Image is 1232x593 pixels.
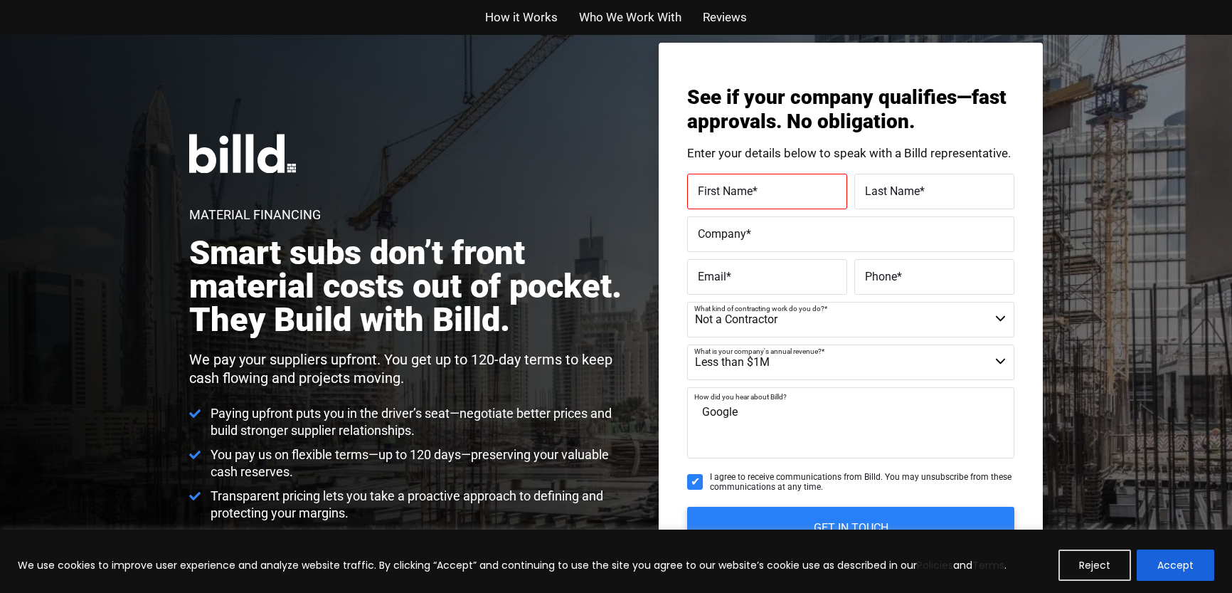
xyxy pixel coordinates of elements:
h1: Material Financing [189,209,321,221]
a: How it Works [485,7,558,28]
a: Reviews [703,7,747,28]
h3: See if your company qualifies—fast approvals. No obligation. [687,85,1014,133]
a: Policies [917,558,953,572]
span: I agree to receive communications from Billd. You may unsubscribe from these communications at an... [710,472,1014,493]
span: How did you hear about Billd? [694,393,787,401]
span: Company [698,227,746,241]
span: Phone [865,270,897,283]
textarea: Google [687,387,1014,458]
input: I agree to receive communications from Billd. You may unsubscribe from these communications at an... [687,474,703,490]
span: You pay us on flexible terms—up to 120 days—preserving your valuable cash reserves. [207,446,632,481]
span: First Name [698,184,753,198]
span: Last Name [865,184,920,198]
span: Paying upfront puts you in the driver’s seat—negotiate better prices and build stronger supplier ... [207,405,632,439]
span: Transparent pricing lets you take a proactive approach to defining and protecting your margins. [207,488,632,522]
button: Accept [1137,550,1214,581]
span: Email [698,270,726,283]
p: Enter your details below to speak with a Billd representative. [687,147,1014,159]
a: Who We Work With [579,7,681,28]
a: Terms [972,558,1004,572]
input: GET IN TOUCH [687,507,1014,550]
h2: Smart subs don’t front material costs out of pocket. They Build with Billd. [189,236,632,336]
p: We pay your suppliers upfront. You get up to 120-day terms to keep cash flowing and projects moving. [189,350,632,387]
p: We use cookies to improve user experience and analyze website traffic. By clicking “Accept” and c... [18,557,1007,574]
button: Reject [1058,550,1131,581]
